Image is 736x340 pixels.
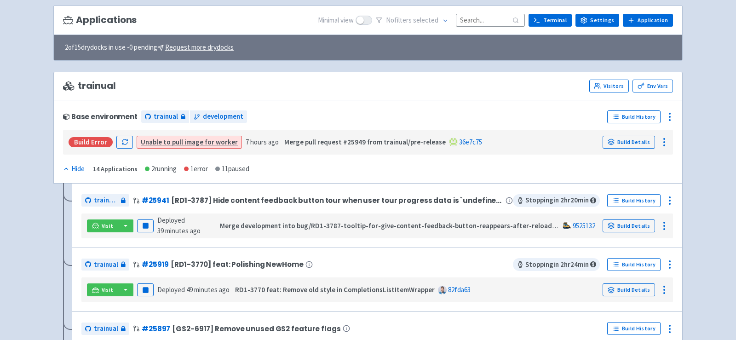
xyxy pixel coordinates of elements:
a: Visitors [589,80,629,92]
a: Env Vars [632,80,673,92]
a: Build History [607,322,661,335]
span: trainual [94,323,118,334]
strong: Merge pull request #25949 from trainual/pre-release [284,138,446,146]
span: 2 of 15 drydocks in use - 0 pending [65,42,234,53]
div: 11 paused [215,164,249,174]
div: 1 error [184,164,208,174]
button: Hide [63,164,86,174]
a: #25919 [142,259,169,269]
div: 14 Applications [93,164,138,174]
a: Build Details [603,219,655,232]
span: trainual [94,259,118,270]
a: 9525132 [573,221,595,230]
a: trainual [81,323,129,335]
time: 49 minutes ago [186,285,230,294]
a: Terminal [529,14,572,27]
a: Visit [87,283,118,296]
a: Build History [607,194,661,207]
a: 82fda63 [448,285,471,294]
span: development [203,111,243,122]
span: trainual [63,81,116,91]
span: Stopping in 2 hr 20 min [513,194,600,207]
a: Build History [607,258,661,271]
a: Settings [575,14,619,27]
time: 7 hours ago [246,138,279,146]
div: Base environment [63,113,138,121]
span: Deployed [157,285,230,294]
span: Minimal view [318,15,354,26]
strong: RD1-3770 feat: Remove old style in CompletionsListItemWrapper [235,285,435,294]
a: Build Details [603,136,655,149]
span: [RD1-3770] feat: Polishing NewHome [171,260,303,268]
span: No filter s [386,15,438,26]
strong: Merge development into bug/RD1-3787-tooltip-for-give-content-feedback-button-reappears-after-relo... [220,221,621,230]
a: Unable to pull image for worker [141,138,238,146]
h3: Applications [63,15,137,25]
a: Application [623,14,673,27]
button: Pause [137,283,154,296]
div: Build Error [69,137,113,147]
a: trainual [81,194,129,207]
div: 2 running [145,164,177,174]
span: trainual [94,195,118,206]
div: Hide [63,164,85,174]
a: Build Details [603,283,655,296]
button: Pause [137,219,154,232]
span: [RD1-3787] Hide content feedback button tour when user tour progress data is `undefined`. [171,196,504,204]
a: development [190,110,247,123]
span: [GS2-6917] Remove unused GS2 feature flags [172,325,340,333]
a: #25941 [142,196,169,205]
a: Visit [87,219,118,232]
a: 36e7c75 [459,138,482,146]
span: Deployed [157,216,201,235]
input: Search... [456,14,525,26]
a: trainual [81,259,129,271]
time: 39 minutes ago [157,226,201,235]
span: Visit [102,222,114,230]
u: Request more drydocks [165,43,234,52]
span: selected [413,16,438,24]
span: Stopping in 2 hr 24 min [513,258,600,271]
a: Build History [607,110,661,123]
span: Visit [102,286,114,294]
span: trainual [154,111,178,122]
a: #25897 [142,324,170,334]
a: trainual [141,110,189,123]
